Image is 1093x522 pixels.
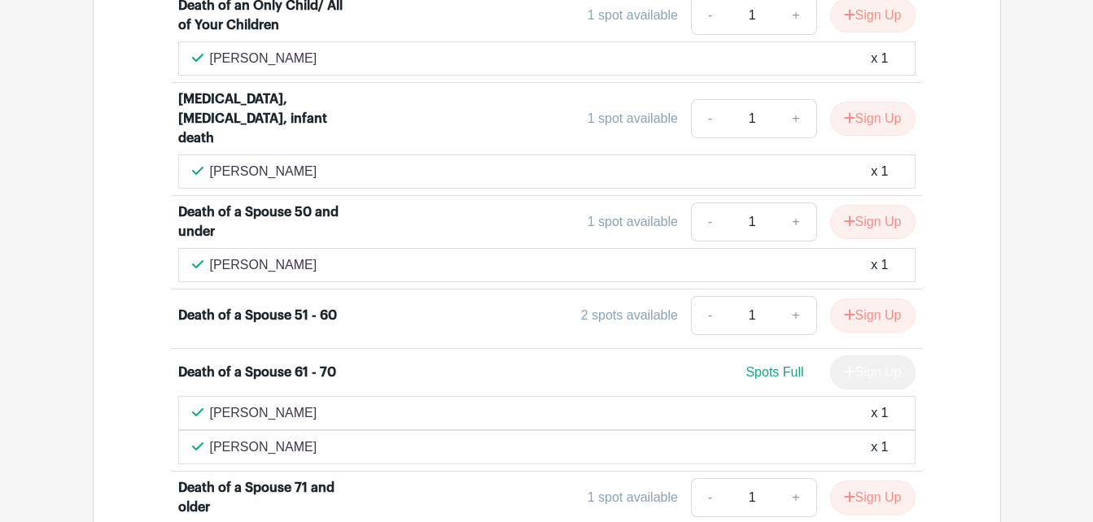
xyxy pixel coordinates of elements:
div: 1 spot available [588,109,678,128]
div: x 1 [871,403,888,423]
div: 1 spot available [588,212,678,232]
button: Sign Up [830,481,916,515]
p: [PERSON_NAME] [210,437,317,457]
button: Sign Up [830,298,916,333]
button: Sign Up [830,102,916,136]
a: - [691,202,728,241]
div: 1 spot available [588,488,678,507]
button: Sign Up [830,205,916,239]
div: x 1 [871,437,888,457]
div: 2 spots available [581,306,678,325]
div: Death of a Spouse 51 - 60 [178,306,337,325]
div: 1 spot available [588,6,678,25]
a: + [776,99,816,138]
a: + [776,478,816,517]
div: Death of a Spouse 61 - 70 [178,363,336,382]
a: + [776,202,816,241]
a: + [776,296,816,335]
p: [PERSON_NAME] [210,162,317,181]
div: Death of a Spouse 50 and under [178,202,343,241]
div: x 1 [871,162,888,181]
div: [MEDICAL_DATA], [MEDICAL_DATA], infant death [178,89,343,148]
a: - [691,478,728,517]
span: Spots Full [745,365,803,379]
p: [PERSON_NAME] [210,403,317,423]
div: Death of a Spouse 71 and older [178,478,343,517]
div: x 1 [871,49,888,68]
p: [PERSON_NAME] [210,49,317,68]
a: - [691,296,728,335]
div: x 1 [871,255,888,275]
p: [PERSON_NAME] [210,255,317,275]
a: - [691,99,728,138]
